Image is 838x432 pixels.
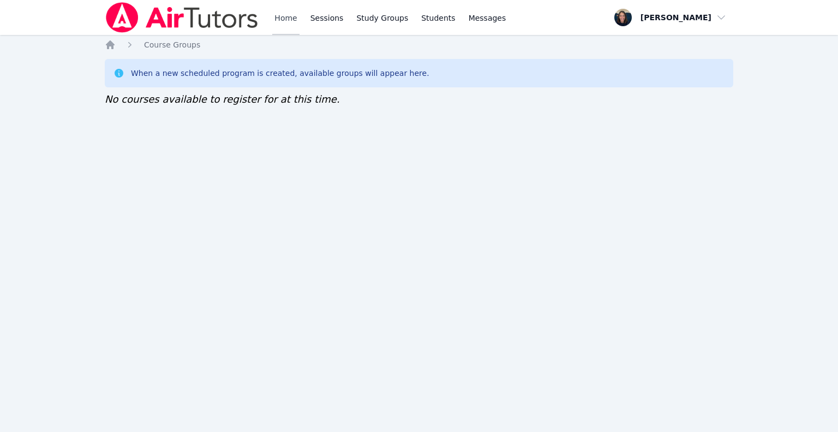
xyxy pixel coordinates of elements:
[105,2,259,33] img: Air Tutors
[144,39,200,50] a: Course Groups
[144,40,200,49] span: Course Groups
[105,93,340,105] span: No courses available to register for at this time.
[131,68,429,79] div: When a new scheduled program is created, available groups will appear here.
[469,13,506,23] span: Messages
[105,39,733,50] nav: Breadcrumb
